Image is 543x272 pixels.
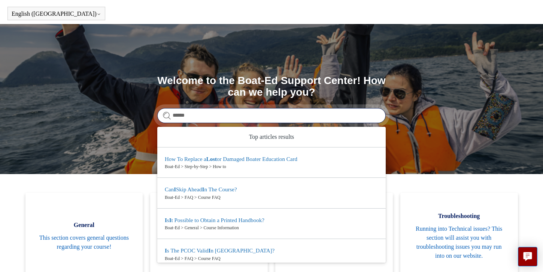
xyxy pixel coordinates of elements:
[12,11,101,17] button: English ([GEOGRAPHIC_DATA])
[518,247,537,266] button: Live chat
[209,248,211,254] em: I
[37,221,132,230] span: General
[157,108,386,123] input: Search
[206,156,217,162] em: Lost
[37,233,132,251] span: This section covers general questions regarding your course!
[174,186,176,192] em: I
[157,127,386,147] zd-autocomplete-header: Top articles results
[165,194,378,201] zd-autocomplete-breadcrumbs-multibrand: Boat-Ed > FAQ > Course FAQ
[165,217,167,223] em: I
[165,163,378,170] zd-autocomplete-breadcrumbs-multibrand: Boat-Ed > Step-by-Step > How to
[157,75,386,98] h1: Welcome to the Boat-Ed Support Center! How can we help you?
[165,224,378,231] zd-autocomplete-breadcrumbs-multibrand: Boat-Ed > General > Course Information
[165,217,264,225] zd-autocomplete-title-multibrand: Suggested result 3 Is It Possible to Obtain a Printed Handbook?
[165,255,378,262] zd-autocomplete-breadcrumbs-multibrand: Boat-Ed > FAQ > Course FAQ
[165,248,274,255] zd-autocomplete-title-multibrand: Suggested result 4 Is The PCOC Valid In France?
[165,156,297,164] zd-autocomplete-title-multibrand: Suggested result 1 How To Replace a Lost or Damaged Boater Education Card
[412,212,507,221] span: Troubleshooting
[202,186,204,192] em: I
[165,186,237,194] zd-autocomplete-title-multibrand: Suggested result 2 Can I Skip Ahead In The Course?
[412,224,507,260] span: Running into Technical issues? This section will assist you with troubleshooting issues you may r...
[169,217,172,223] em: I
[165,248,167,254] em: I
